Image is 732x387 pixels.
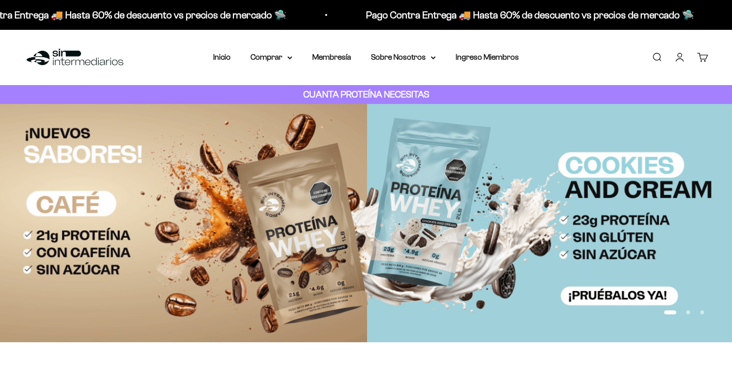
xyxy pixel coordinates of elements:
[308,7,636,23] p: Pago Contra Entrega 🚚 Hasta 60% de descuento vs precios de mercado 🛸
[371,51,436,64] summary: Sobre Nosotros
[303,89,429,99] strong: CUANTA PROTEÍNA NECESITAS
[213,53,231,61] a: Inicio
[250,51,292,64] summary: Comprar
[312,53,351,61] a: Membresía
[456,53,519,61] a: Ingreso Miembros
